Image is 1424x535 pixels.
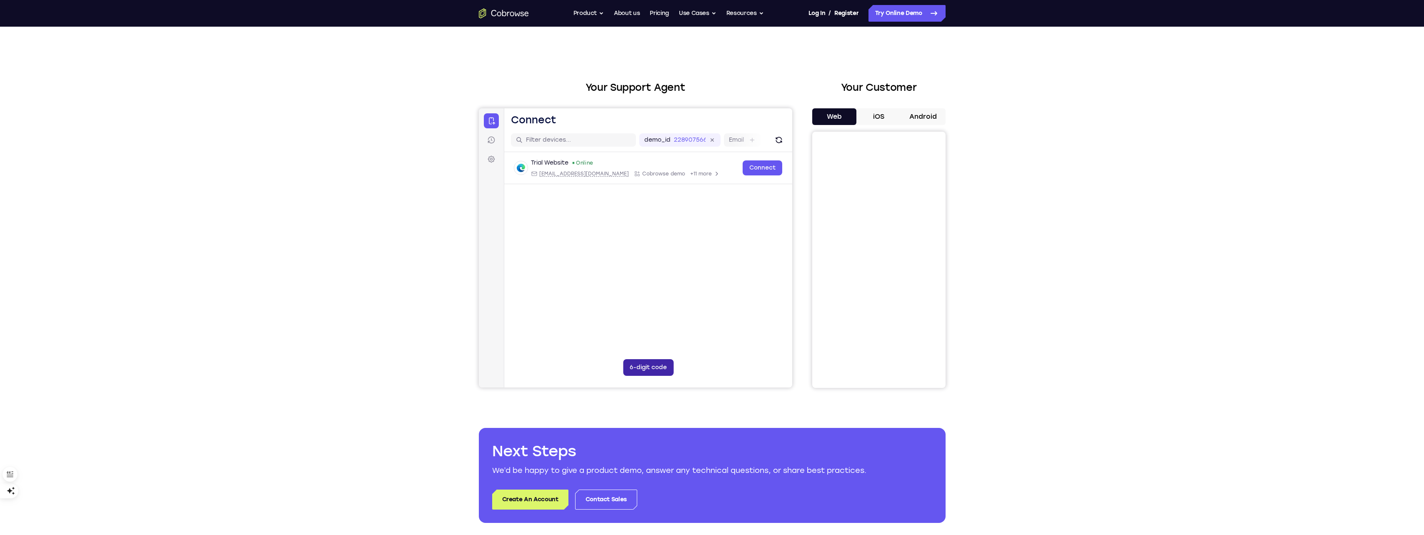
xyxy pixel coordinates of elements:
button: iOS [856,108,901,125]
h2: Next Steps [492,441,932,461]
a: Try Online Demo [868,5,946,22]
a: Create An Account [492,490,568,510]
a: Go to the home page [479,8,529,18]
h2: Your Customer [812,80,946,95]
a: Pricing [650,5,669,22]
button: Use Cases [679,5,716,22]
a: Log In [808,5,825,22]
a: Register [834,5,858,22]
button: Web [812,108,857,125]
button: Android [901,108,946,125]
p: We’d be happy to give a product demo, answer any technical questions, or share best practices. [492,465,932,476]
button: Product [573,5,604,22]
iframe: Agent [479,108,792,387]
span: / [828,8,831,18]
a: Contact Sales [575,490,637,510]
button: Resources [726,5,764,22]
a: About us [614,5,640,22]
h2: Your Support Agent [479,80,792,95]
